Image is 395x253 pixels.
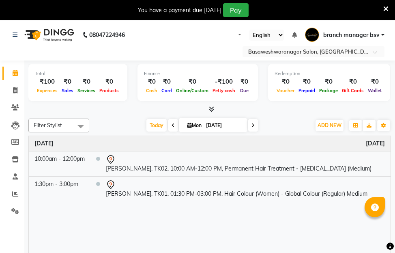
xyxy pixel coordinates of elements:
span: Sales [60,88,75,93]
div: Redemption [275,70,384,77]
span: Services [75,88,97,93]
span: Cash [144,88,159,93]
span: ADD NEW [318,122,341,128]
span: Prepaid [296,88,317,93]
div: ₹0 [366,77,384,86]
div: Total [35,70,121,77]
span: Petty cash [210,88,237,93]
a: September 1, 2025 [366,139,385,148]
span: Gift Cards [340,88,366,93]
button: ADD NEW [316,120,343,131]
span: Wallet [366,88,384,93]
div: ₹0 [340,77,366,86]
span: Card [159,88,174,93]
span: Voucher [275,88,296,93]
img: logo [21,24,76,46]
div: ₹100 [35,77,60,86]
td: [PERSON_NAME], TK01, 01:30 PM-03:00 PM, Hair Colour (Women) - Global Colour (Regular) Medium [100,176,391,201]
div: ₹0 [60,77,75,86]
button: Pay [223,3,249,17]
td: [PERSON_NAME], TK02, 10:00 AM-12:00 PM, Permanent Hair Treatment - [MEDICAL_DATA] (Medium) [100,151,391,176]
div: ₹0 [317,77,340,86]
img: branch manager bsv [305,28,319,42]
div: -₹100 [210,77,237,86]
div: ₹0 [97,77,121,86]
span: Mon [185,122,204,128]
td: 1:30pm - 3:00pm [29,176,90,201]
span: Due [238,88,251,93]
div: ₹0 [159,77,174,86]
div: ₹0 [237,77,251,86]
div: ₹0 [144,77,159,86]
div: Finance [144,70,251,77]
b: 08047224946 [89,24,125,46]
th: September 1, 2025 [29,136,391,151]
div: ₹0 [75,77,97,86]
span: Expenses [35,88,60,93]
span: Products [97,88,121,93]
div: You have a payment due [DATE] [138,6,221,15]
div: ₹0 [174,77,210,86]
input: 2025-09-01 [204,119,244,132]
span: branch manager bsv [323,31,380,39]
span: Today [146,119,167,132]
span: Package [317,88,340,93]
span: Filter Stylist [34,122,62,128]
iframe: chat widget [361,221,387,245]
a: September 1, 2025 [34,139,54,148]
div: ₹0 [275,77,296,86]
span: Online/Custom [174,88,210,93]
div: ₹0 [296,77,317,86]
td: 10:00am - 12:00pm [29,151,90,176]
